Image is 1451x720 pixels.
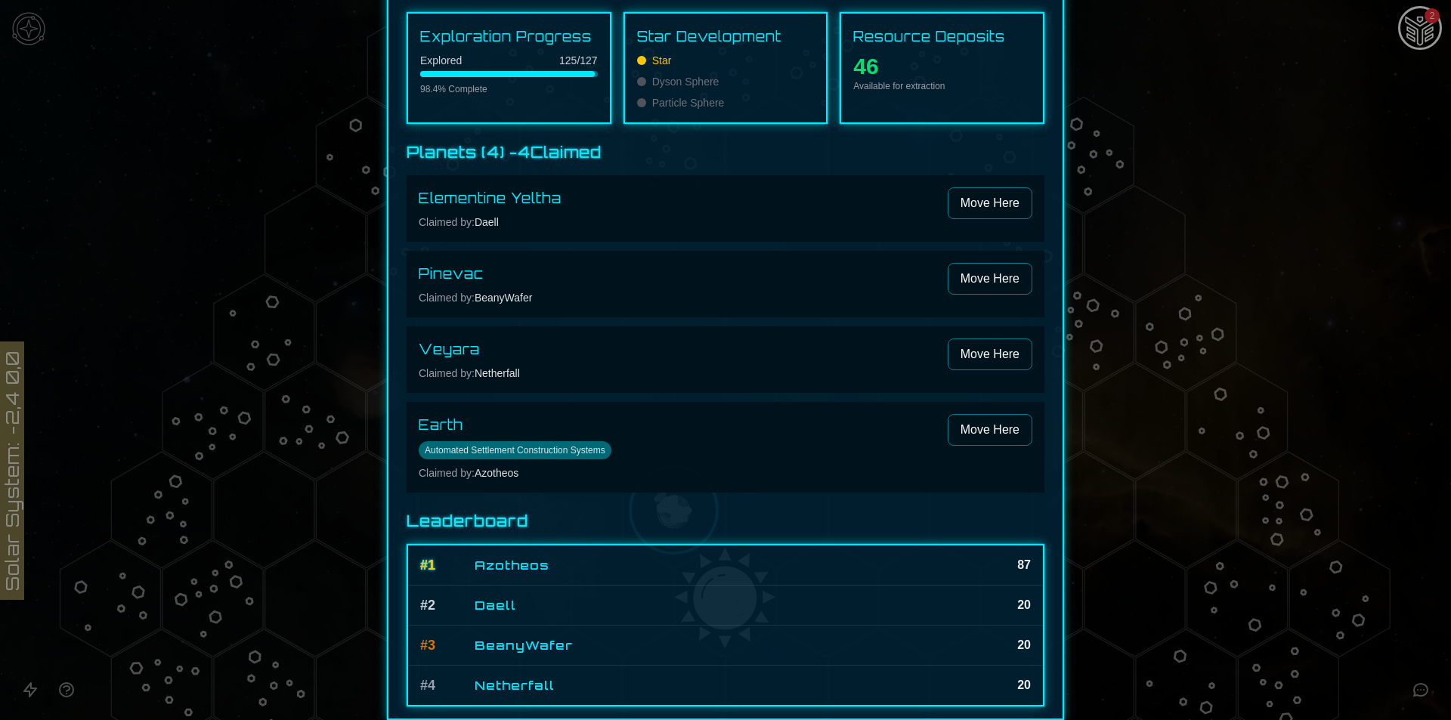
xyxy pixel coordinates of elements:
span: Azotheos [475,467,518,479]
span: # 4 [420,675,435,696]
button: Move Here [948,263,1032,295]
span: 125 / 127 [559,53,598,68]
span: Daell [475,216,499,228]
span: 20 [1017,678,1031,691]
p: Claimed by: [419,366,948,381]
span: # 1 [420,555,435,576]
p: Available for extraction [853,80,1031,92]
span: Azotheos [475,556,549,574]
h4: Elementine Yeltha [419,187,948,209]
span: Explored [420,53,462,68]
span: Daell [475,596,516,614]
span: Star [652,53,672,68]
span: 20 [1017,638,1031,651]
h3: Planets ( 4 ) - 4 Claimed [407,142,1044,163]
span: Netherfall [475,367,520,379]
h3: Resource Deposits [853,26,1031,47]
button: Move Here [948,338,1032,370]
button: Move Here [948,414,1032,446]
p: 46 [853,53,1031,80]
button: Move Here [948,187,1032,219]
span: 20 [1017,598,1031,611]
h3: Leaderboard [407,511,1044,532]
h3: Exploration Progress [420,26,598,47]
span: Dyson Sphere [652,74,719,89]
p: 98.4 % Complete [420,83,598,95]
span: Particle Sphere [652,95,725,110]
span: 87 [1017,558,1031,571]
p: Claimed by: [419,290,948,305]
p: Claimed by: [419,465,948,481]
h3: Star Development [637,26,815,47]
p: Claimed by: [419,215,948,230]
h4: Pinevac [419,263,948,284]
h4: Veyara [419,338,948,360]
h4: Earth [419,414,948,435]
span: Netherfall [475,676,555,694]
span: BeanyWafer [475,292,533,304]
span: BeanyWafer [475,636,573,654]
span: Automated Settlement Construction Systems [419,441,611,459]
span: # 3 [420,635,435,656]
span: # 2 [420,595,435,616]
